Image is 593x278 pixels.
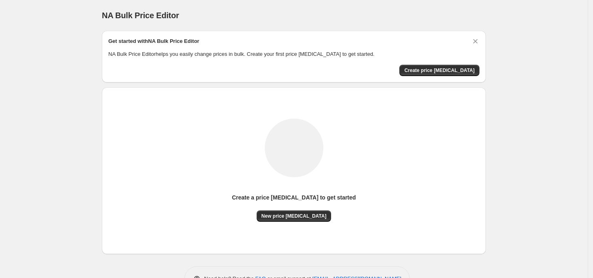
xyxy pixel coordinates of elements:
[108,50,479,58] p: NA Bulk Price Editor helps you easily change prices in bulk. Create your first price [MEDICAL_DAT...
[262,213,327,219] span: New price [MEDICAL_DATA]
[232,193,356,202] p: Create a price [MEDICAL_DATA] to get started
[102,11,179,20] span: NA Bulk Price Editor
[471,37,479,45] button: Dismiss card
[108,37,199,45] h2: Get started with NA Bulk Price Editor
[399,65,479,76] button: Create price change job
[257,210,331,222] button: New price [MEDICAL_DATA]
[404,67,475,74] span: Create price [MEDICAL_DATA]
